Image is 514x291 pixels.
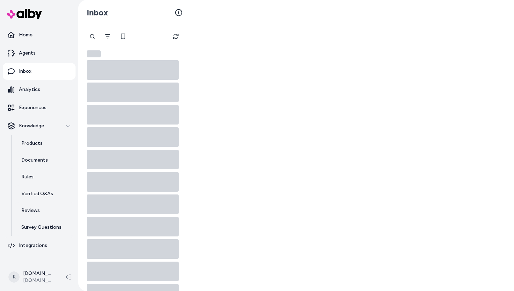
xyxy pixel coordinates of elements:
p: Rules [21,173,34,180]
p: Inbox [19,68,31,75]
p: Verified Q&As [21,190,53,197]
a: Survey Questions [14,219,76,236]
p: Experiences [19,104,47,111]
button: Refresh [169,29,183,43]
button: Knowledge [3,118,76,134]
span: K [8,271,20,283]
a: Experiences [3,99,76,116]
p: Survey Questions [21,224,62,231]
a: Analytics [3,81,76,98]
p: Integrations [19,242,47,249]
p: Agents [19,50,36,57]
h2: Inbox [87,7,108,18]
a: Rules [14,169,76,185]
a: Reviews [14,202,76,219]
a: Documents [14,152,76,169]
span: [DOMAIN_NAME] [23,277,55,284]
p: Documents [21,157,48,164]
button: Filter [101,29,115,43]
p: Reviews [21,207,40,214]
a: Verified Q&As [14,185,76,202]
p: Home [19,31,33,38]
a: Products [14,135,76,152]
p: [DOMAIN_NAME] Shopify [23,270,55,277]
p: Analytics [19,86,40,93]
a: Integrations [3,237,76,254]
button: K[DOMAIN_NAME] Shopify[DOMAIN_NAME] [4,266,60,288]
a: Home [3,27,76,43]
p: Knowledge [19,122,44,129]
p: Products [21,140,43,147]
img: alby Logo [7,9,42,19]
a: Agents [3,45,76,62]
a: Inbox [3,63,76,80]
